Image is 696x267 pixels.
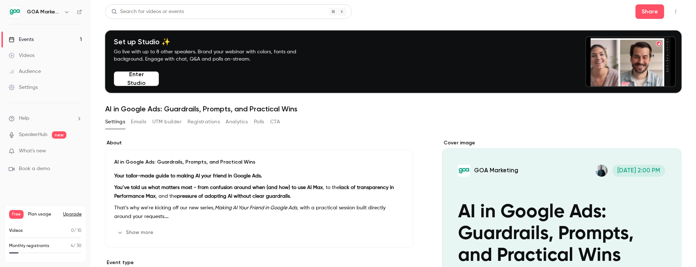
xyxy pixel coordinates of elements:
[19,131,48,139] a: SpeakerHub
[9,84,38,91] div: Settings
[114,185,323,190] strong: You’ve told us what matters most - from confusion around when (and how) to use AI Max
[114,37,313,46] h4: Set up Studio ✨
[114,159,404,166] p: AI in Google Ads: Guardrails, Prompts, and Practical Wins
[105,259,413,266] p: Event type
[254,116,264,128] button: Polls
[9,36,34,43] div: Events
[114,183,404,201] p: , to the , and the .
[9,227,23,234] p: Videos
[9,243,49,249] p: Monthly registrants
[71,244,73,248] span: 4
[270,116,280,128] button: CTA
[71,229,74,233] span: 0
[114,71,159,86] button: Enter Studio
[635,4,664,19] button: Share
[114,48,313,63] p: Go live with up to 8 other speakers. Brand your webinar with colors, fonts and background. Engage...
[71,227,82,234] p: / 10
[9,115,82,122] li: help-dropdown-opener
[19,115,29,122] span: Help
[442,139,681,147] label: Cover image
[19,147,46,155] span: What's new
[9,52,34,59] div: Videos
[114,227,158,238] button: Show more
[152,116,182,128] button: UTM builder
[9,6,21,18] img: GOA Marketing
[9,210,24,219] span: Free
[63,211,82,217] button: Upgrade
[226,116,248,128] button: Analytics
[27,8,61,16] h6: GOA Marketing
[28,211,59,217] span: Plan usage
[105,139,413,147] label: About
[131,116,146,128] button: Emails
[71,243,82,249] p: / 30
[105,104,681,113] h1: AI in Google Ads: Guardrails, Prompts, and Practical Wins
[114,173,262,178] strong: Your tailor-made guide to making AI your friend in Google Ads.
[105,116,125,128] button: Settings
[19,165,50,173] span: Book a demo
[177,194,290,199] strong: pressure of adopting AI without clear guardrails
[114,204,404,221] p: That’s why we’re kicking off our new series, , with a practical session built directly around you...
[215,205,297,210] em: Making AI Your Friend in Google Ads
[188,116,220,128] button: Registrations
[111,8,184,16] div: Search for videos or events
[52,131,66,139] span: new
[9,68,41,75] div: Audience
